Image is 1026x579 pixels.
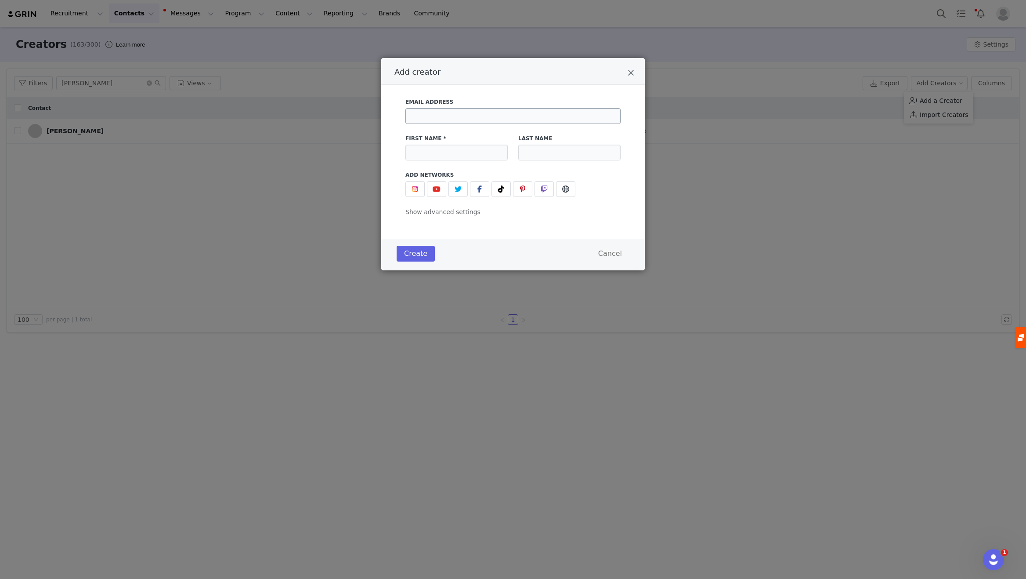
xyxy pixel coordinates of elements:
span: Show advanced settings [405,208,480,215]
span: Add creator [394,67,441,76]
label: Last Name [518,135,621,142]
label: Email Address [405,98,621,106]
button: Create [397,246,435,262]
img: instagram.svg [412,186,419,193]
label: First Name * [405,135,508,142]
label: Add Networks [405,171,621,179]
span: 1 [1001,549,1008,556]
iframe: Intercom live chat [983,549,1004,570]
div: Add creator [381,58,645,270]
button: Cancel [591,246,629,262]
button: Close [628,69,634,79]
